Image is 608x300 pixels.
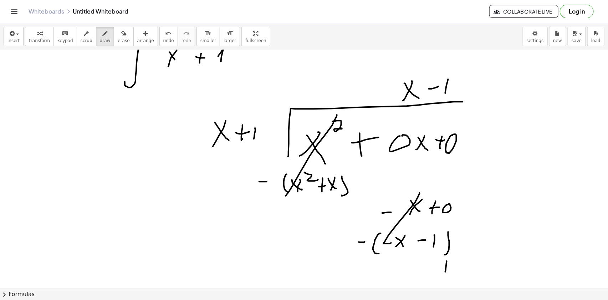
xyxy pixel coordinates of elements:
i: format_size [205,29,211,38]
span: erase [118,38,129,43]
span: smaller [200,38,216,43]
span: load [591,38,601,43]
span: keypad [57,38,73,43]
span: insert [7,38,20,43]
i: format_size [226,29,233,38]
button: new [549,27,566,46]
i: redo [183,29,190,38]
span: fullscreen [245,38,266,43]
span: transform [29,38,50,43]
button: undoundo [159,27,178,46]
button: Collaborate Live [489,5,558,18]
span: larger [224,38,236,43]
span: arrange [137,38,154,43]
span: scrub [81,38,92,43]
span: new [553,38,562,43]
button: transform [25,27,54,46]
button: erase [114,27,133,46]
button: arrange [133,27,158,46]
span: settings [527,38,544,43]
span: Collaborate Live [495,8,552,15]
span: redo [182,38,191,43]
a: Whiteboards [29,8,64,15]
button: keyboardkeypad [53,27,77,46]
button: Toggle navigation [9,6,20,17]
i: undo [165,29,172,38]
button: Log in [560,5,594,18]
button: insert [4,27,24,46]
button: load [587,27,604,46]
button: redoredo [178,27,195,46]
button: settings [523,27,548,46]
button: format_sizelarger [220,27,240,46]
button: scrub [77,27,96,46]
button: draw [96,27,114,46]
span: draw [100,38,111,43]
i: keyboard [62,29,68,38]
span: save [572,38,582,43]
span: undo [163,38,174,43]
button: fullscreen [241,27,270,46]
button: save [568,27,586,46]
button: format_sizesmaller [196,27,220,46]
